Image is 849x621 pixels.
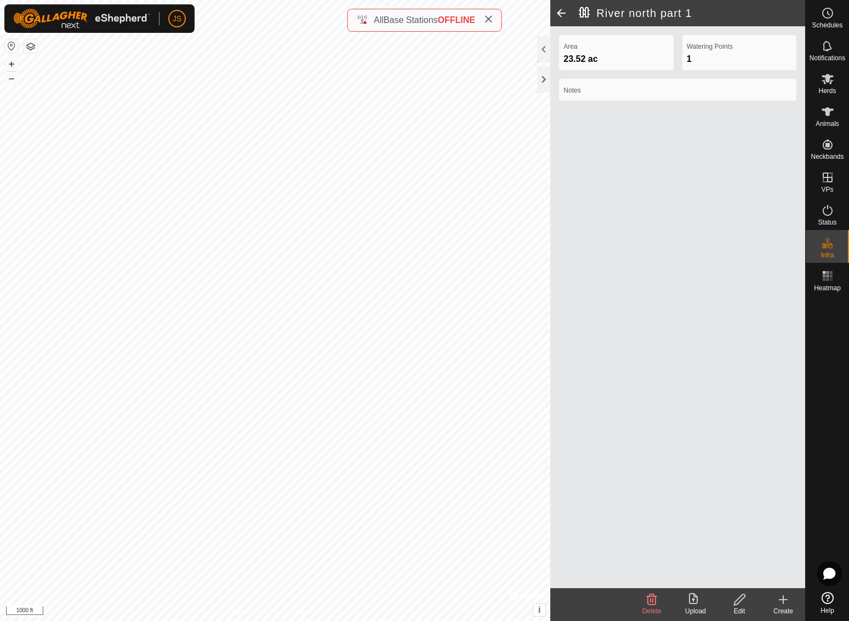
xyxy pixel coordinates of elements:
[563,54,597,64] span: 23.52 ac
[5,72,18,85] button: –
[579,7,805,20] h2: River north part 1
[533,604,545,616] button: i
[818,219,836,226] span: Status
[563,85,792,95] label: Notes
[806,588,849,618] a: Help
[820,252,834,258] span: Infra
[816,120,839,127] span: Animals
[563,42,669,51] label: Area
[13,9,150,28] img: Gallagher Logo
[820,607,834,614] span: Help
[821,186,833,193] span: VPs
[811,153,844,160] span: Neckbands
[812,22,842,28] span: Schedules
[374,15,384,25] span: All
[717,606,761,616] div: Edit
[5,58,18,71] button: +
[286,607,318,617] a: Contact Us
[642,607,662,615] span: Delete
[761,606,805,616] div: Create
[5,39,18,53] button: Reset Map
[687,42,792,51] label: Watering Points
[814,285,841,291] span: Heatmap
[24,40,37,53] button: Map Layers
[687,54,692,64] span: 1
[232,607,273,617] a: Privacy Policy
[818,88,836,94] span: Herds
[384,15,438,25] span: Base Stations
[810,55,845,61] span: Notifications
[538,605,540,614] span: i
[173,13,181,25] span: JS
[438,15,475,25] span: OFFLINE
[674,606,717,616] div: Upload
